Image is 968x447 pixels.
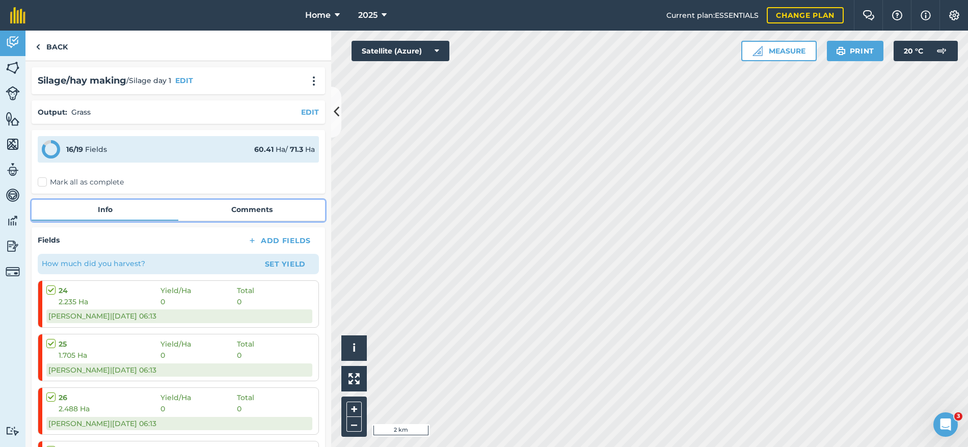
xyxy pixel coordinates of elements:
button: Measure [741,41,817,61]
img: Four arrows, one pointing top left, one top right, one bottom right and the last bottom left [348,373,360,384]
img: svg+xml;base64,PHN2ZyB4bWxucz0iaHR0cDovL3d3dy53My5vcmcvMjAwMC9zdmciIHdpZHRoPSI5IiBoZWlnaHQ9IjI0Ii... [36,41,40,53]
span: Total [237,338,254,350]
span: 0 [237,296,241,307]
img: A question mark icon [891,10,903,20]
button: Add Fields [239,233,319,248]
img: svg+xml;base64,PD94bWwgdmVyc2lvbj0iMS4wIiBlbmNvZGluZz0idXRmLTgiPz4KPCEtLSBHZW5lcmF0b3I6IEFkb2JlIE... [6,188,20,203]
span: 2.235 Ha [59,296,160,307]
div: [PERSON_NAME] | [DATE] 06:13 [46,363,312,377]
img: svg+xml;base64,PD94bWwgdmVyc2lvbj0iMS4wIiBlbmNvZGluZz0idXRmLTgiPz4KPCEtLSBHZW5lcmF0b3I6IEFkb2JlIE... [6,162,20,177]
span: Yield / Ha [160,392,237,403]
strong: 71.3 [290,145,303,154]
button: EDIT [175,75,193,86]
img: svg+xml;base64,PD94bWwgdmVyc2lvbj0iMS4wIiBlbmNvZGluZz0idXRmLTgiPz4KPCEtLSBHZW5lcmF0b3I6IEFkb2JlIE... [6,213,20,228]
span: 0 [160,296,237,307]
strong: 26 [59,392,160,403]
h4: Fields [38,234,60,246]
img: svg+xml;base64,PD94bWwgdmVyc2lvbj0iMS4wIiBlbmNvZGluZz0idXRmLTgiPz4KPCEtLSBHZW5lcmF0b3I6IEFkb2JlIE... [931,41,952,61]
span: 2.488 Ha [59,403,160,414]
img: svg+xml;base64,PD94bWwgdmVyc2lvbj0iMS4wIiBlbmNvZGluZz0idXRmLTgiPz4KPCEtLSBHZW5lcmF0b3I6IEFkb2JlIE... [6,35,20,50]
h4: Output : [38,107,67,118]
button: Satellite (Azure) [352,41,449,61]
span: 3 [954,412,962,420]
a: Change plan [767,7,844,23]
div: Ha / Ha [254,144,315,155]
p: How much did you harvest? [42,258,145,269]
span: 0 [160,403,237,414]
button: Set Yield [256,256,315,272]
button: i [341,335,367,361]
iframe: Intercom live chat [933,412,958,437]
span: 0 [237,350,241,361]
div: [PERSON_NAME] | [DATE] 06:13 [46,417,312,430]
img: svg+xml;base64,PHN2ZyB4bWxucz0iaHR0cDovL3d3dy53My5vcmcvMjAwMC9zdmciIHdpZHRoPSIxNyIgaGVpZ2h0PSIxNy... [921,9,931,21]
strong: 24 [59,285,160,296]
span: 0 [160,350,237,361]
img: svg+xml;base64,PD94bWwgdmVyc2lvbj0iMS4wIiBlbmNvZGluZz0idXRmLTgiPz4KPCEtLSBHZW5lcmF0b3I6IEFkb2JlIE... [6,426,20,436]
span: Total [237,285,254,296]
img: svg+xml;base64,PD94bWwgdmVyc2lvbj0iMS4wIiBlbmNvZGluZz0idXRmLTgiPz4KPCEtLSBHZW5lcmF0b3I6IEFkb2JlIE... [6,239,20,254]
img: svg+xml;base64,PHN2ZyB4bWxucz0iaHR0cDovL3d3dy53My5vcmcvMjAwMC9zdmciIHdpZHRoPSI1NiIgaGVpZ2h0PSI2MC... [6,111,20,126]
span: i [353,341,356,354]
span: 1.705 Ha [59,350,160,361]
img: Ruler icon [752,46,763,56]
span: 0 [237,403,241,414]
label: Mark all as complete [38,177,124,188]
span: 20 ° C [904,41,923,61]
img: Two speech bubbles overlapping with the left bubble in the forefront [863,10,875,20]
img: svg+xml;base64,PHN2ZyB4bWxucz0iaHR0cDovL3d3dy53My5vcmcvMjAwMC9zdmciIHdpZHRoPSI1NiIgaGVpZ2h0PSI2MC... [6,137,20,152]
p: Grass [71,107,91,118]
span: 2025 [358,9,378,21]
button: 20 °C [894,41,958,61]
div: [PERSON_NAME] | [DATE] 06:13 [46,309,312,323]
span: Yield / Ha [160,338,237,350]
img: A cog icon [948,10,960,20]
img: svg+xml;base64,PD94bWwgdmVyc2lvbj0iMS4wIiBlbmNvZGluZz0idXRmLTgiPz4KPCEtLSBHZW5lcmF0b3I6IEFkb2JlIE... [6,265,20,279]
h2: Silage/hay making [38,73,126,88]
button: – [346,417,362,432]
a: Info [32,200,178,219]
img: svg+xml;base64,PHN2ZyB4bWxucz0iaHR0cDovL3d3dy53My5vcmcvMjAwMC9zdmciIHdpZHRoPSIyMCIgaGVpZ2h0PSIyNC... [308,76,320,86]
span: / Silage day 1 [126,75,171,86]
span: Current plan : ESSENTIALS [666,10,759,21]
a: Back [25,31,78,61]
button: Print [827,41,884,61]
button: EDIT [301,107,319,118]
img: fieldmargin Logo [10,7,25,23]
img: svg+xml;base64,PHN2ZyB4bWxucz0iaHR0cDovL3d3dy53My5vcmcvMjAwMC9zdmciIHdpZHRoPSIxOSIgaGVpZ2h0PSIyNC... [836,45,846,57]
a: Comments [178,200,325,219]
img: svg+xml;base64,PD94bWwgdmVyc2lvbj0iMS4wIiBlbmNvZGluZz0idXRmLTgiPz4KPCEtLSBHZW5lcmF0b3I6IEFkb2JlIE... [6,86,20,100]
div: Fields [66,144,107,155]
button: + [346,402,362,417]
img: svg+xml;base64,PHN2ZyB4bWxucz0iaHR0cDovL3d3dy53My5vcmcvMjAwMC9zdmciIHdpZHRoPSI1NiIgaGVpZ2h0PSI2MC... [6,60,20,75]
strong: 16 / 19 [66,145,83,154]
span: Home [305,9,331,21]
strong: 25 [59,338,160,350]
span: Yield / Ha [160,285,237,296]
strong: 60.41 [254,145,274,154]
span: Total [237,392,254,403]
